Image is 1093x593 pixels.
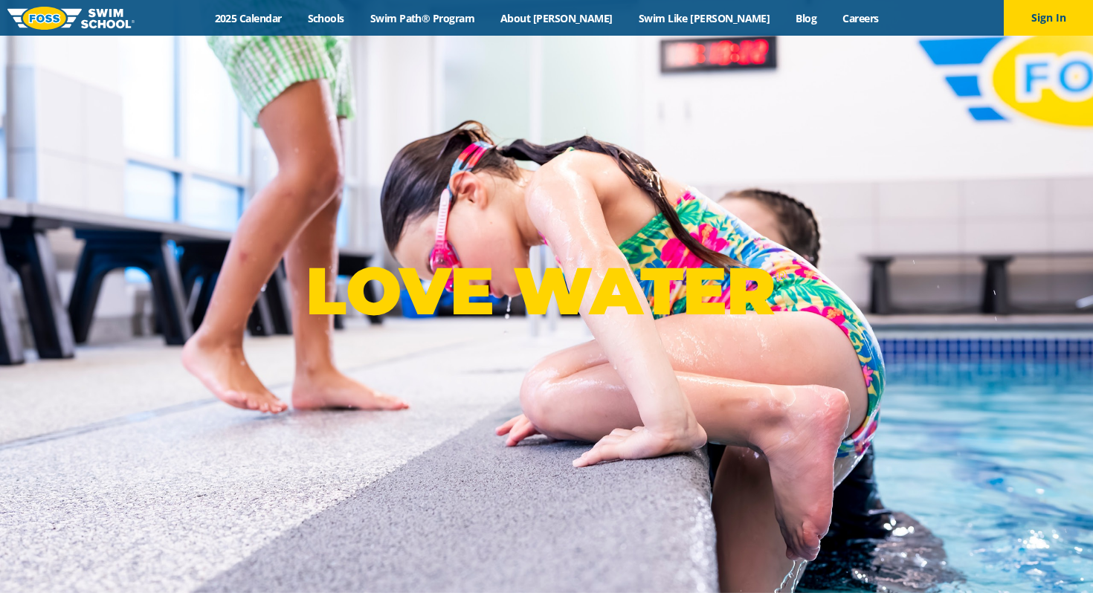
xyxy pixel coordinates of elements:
[294,11,357,25] a: Schools
[357,11,487,25] a: Swim Path® Program
[775,266,787,285] sup: ®
[306,251,787,331] p: LOVE WATER
[201,11,294,25] a: 2025 Calendar
[625,11,783,25] a: Swim Like [PERSON_NAME]
[783,11,830,25] a: Blog
[830,11,892,25] a: Careers
[7,7,135,30] img: FOSS Swim School Logo
[488,11,626,25] a: About [PERSON_NAME]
